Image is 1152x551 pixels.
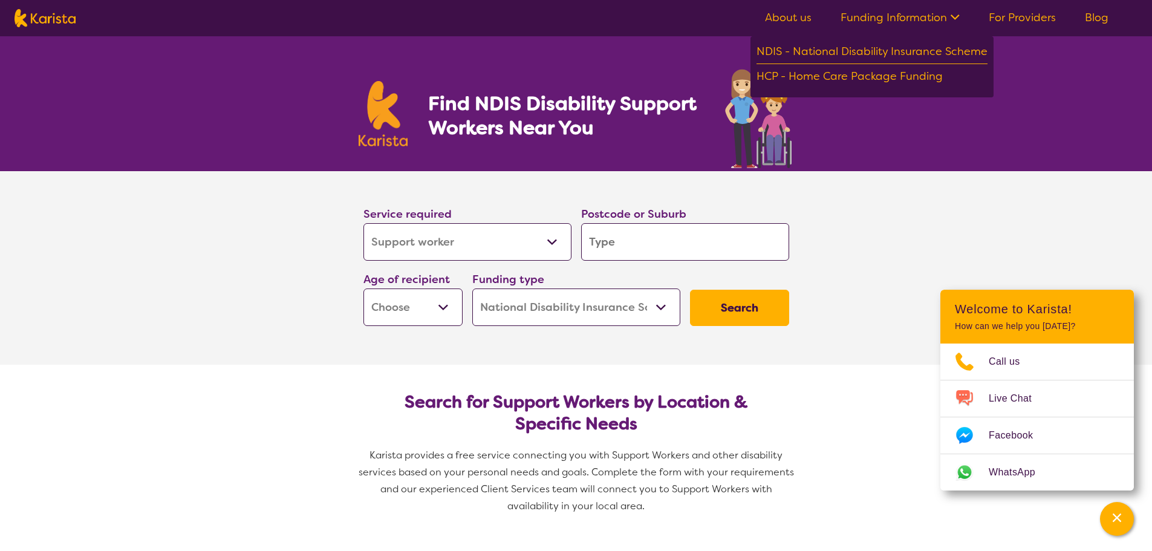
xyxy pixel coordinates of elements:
[940,344,1134,491] ul: Choose channel
[955,321,1119,331] p: How can we help you [DATE]?
[841,10,960,25] a: Funding Information
[765,10,812,25] a: About us
[581,207,686,221] label: Postcode or Suburb
[1100,502,1134,536] button: Channel Menu
[940,454,1134,491] a: Web link opens in a new tab.
[428,91,698,140] h1: Find NDIS Disability Support Workers Near You
[472,272,544,287] label: Funding type
[363,207,452,221] label: Service required
[15,9,76,27] img: Karista logo
[363,272,450,287] label: Age of recipient
[581,223,789,261] input: Type
[1085,10,1108,25] a: Blog
[724,65,794,171] img: support-worker
[359,81,408,146] img: Karista logo
[373,391,779,435] h2: Search for Support Workers by Location & Specific Needs
[955,302,1119,316] h2: Welcome to Karista!
[989,463,1050,481] span: WhatsApp
[359,449,796,512] span: Karista provides a free service connecting you with Support Workers and other disability services...
[989,353,1035,371] span: Call us
[989,390,1046,408] span: Live Chat
[757,42,988,64] div: NDIS - National Disability Insurance Scheme
[989,10,1056,25] a: For Providers
[940,290,1134,491] div: Channel Menu
[690,290,789,326] button: Search
[757,67,988,88] div: HCP - Home Care Package Funding
[989,426,1047,445] span: Facebook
